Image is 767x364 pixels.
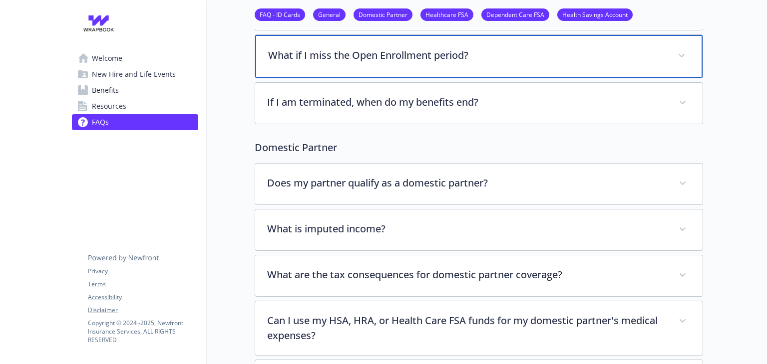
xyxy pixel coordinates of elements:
[88,293,198,302] a: Accessibility
[92,82,119,98] span: Benefits
[557,9,633,19] a: Health Savings Account
[267,313,667,343] p: Can I use my HSA, HRA, or Health Care FSA funds for my domestic partner's medical expenses?
[481,9,549,19] a: Dependent Care FSA
[354,9,412,19] a: Domestic Partner
[255,255,703,296] div: What are the tax consequences for domestic partner coverage?
[72,50,198,66] a: Welcome
[92,98,126,114] span: Resources
[267,176,667,190] p: Does my partner qualify as a domestic partner?
[72,82,198,98] a: Benefits
[267,221,667,236] p: What is imputed income?
[255,83,703,124] div: If I am terminated, when do my benefits end?
[267,267,667,282] p: What are the tax consequences for domestic partner coverage?
[88,319,198,344] p: Copyright © 2024 - 2025 , Newfront Insurance Services, ALL RIGHTS RESERVED
[88,267,198,276] a: Privacy
[72,114,198,130] a: FAQs
[72,98,198,114] a: Resources
[255,209,703,250] div: What is imputed income?
[88,306,198,315] a: Disclaimer
[255,301,703,355] div: Can I use my HSA, HRA, or Health Care FSA funds for my domestic partner's medical expenses?
[255,9,305,19] a: FAQ - ID Cards
[268,48,666,63] p: What if I miss the Open Enrollment period?
[255,164,703,204] div: Does my partner qualify as a domestic partner?
[255,140,703,155] p: Domestic Partner
[88,280,198,289] a: Terms
[92,114,109,130] span: FAQs
[255,35,703,78] div: What if I miss the Open Enrollment period?
[92,50,122,66] span: Welcome
[313,9,346,19] a: General
[72,66,198,82] a: New Hire and Life Events
[92,66,176,82] span: New Hire and Life Events
[267,95,667,110] p: If I am terminated, when do my benefits end?
[420,9,473,19] a: Healthcare FSA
